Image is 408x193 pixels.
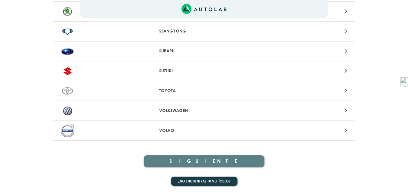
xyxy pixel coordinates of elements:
p: SSANGYONG [159,28,249,34]
p: TOYOTA [159,88,249,94]
img: SUZUKI [61,64,74,78]
a: Link al sitio de autolab [182,6,226,11]
p: VOLKSWAGEN [159,107,249,114]
p: SUZUKI [159,68,249,74]
img: TOYOTA [61,84,74,98]
img: VOLVO [61,124,74,137]
img: SSANGYONG [61,25,74,38]
p: SUBARU [159,48,249,54]
button: ¿No encuentras tu vehículo? [171,177,237,186]
p: VOLVO [159,127,249,134]
button: SIGUIENTE [144,155,265,167]
img: SKODA [61,5,74,18]
img: VOLKSWAGEN [61,104,74,117]
img: SUBARU [61,45,74,58]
